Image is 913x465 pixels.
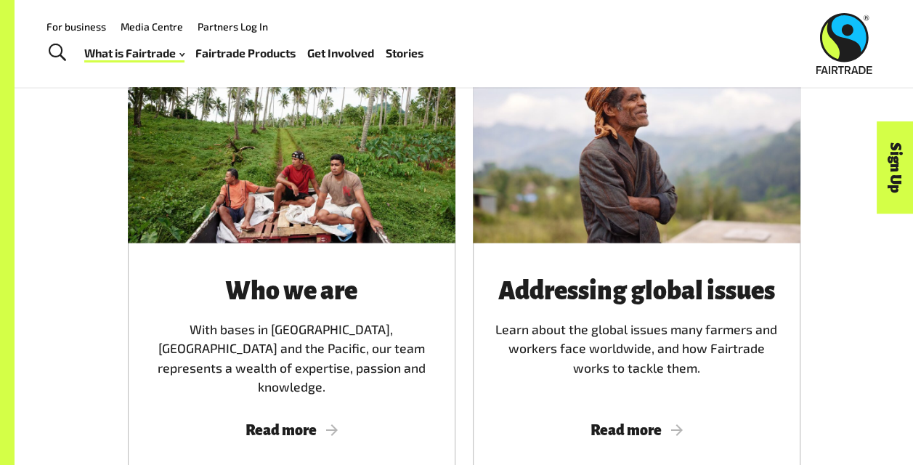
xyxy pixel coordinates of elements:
img: Fairtrade Australia New Zealand logo [816,13,872,74]
span: Read more [490,422,783,438]
h3: Addressing global issues [490,278,783,306]
a: Get Involved [307,43,374,63]
div: With bases in [GEOGRAPHIC_DATA], [GEOGRAPHIC_DATA] and the Pacific, our team represents a wealth ... [145,278,438,397]
span: Read more [145,422,438,438]
a: Stories [386,43,423,63]
div: Learn about the global issues many farmers and workers face worldwide, and how Fairtrade works to... [490,278,783,397]
a: Media Centre [121,20,183,33]
a: Fairtrade Products [195,43,296,63]
a: What is Fairtrade [84,43,184,63]
a: For business [46,20,106,33]
a: Toggle Search [39,35,75,71]
a: Partners Log In [198,20,268,33]
h3: Who we are [145,278,438,306]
